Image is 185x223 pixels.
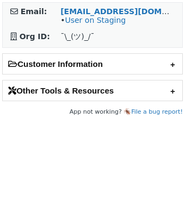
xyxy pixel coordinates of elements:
[60,32,94,41] span: ¯\_(ツ)_/¯
[131,108,183,115] a: File a bug report!
[20,32,50,41] strong: Org ID:
[65,16,126,24] a: User on Staging
[2,107,183,117] footer: App not working? 🪳
[60,16,126,24] span: •
[3,54,182,74] h2: Customer Information
[3,80,182,101] h2: Other Tools & Resources
[21,7,47,16] strong: Email:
